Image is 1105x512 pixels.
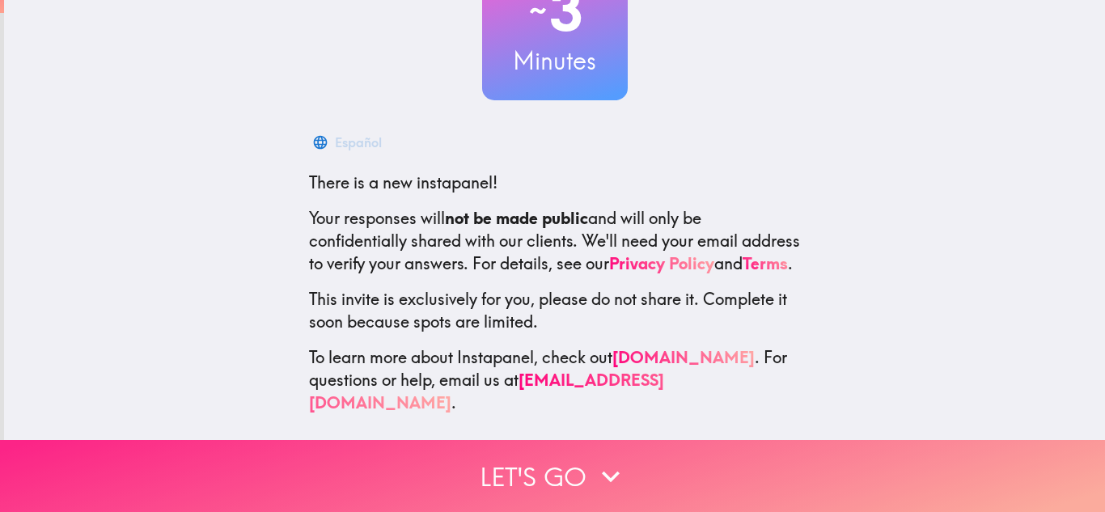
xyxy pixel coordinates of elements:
[612,347,755,367] a: [DOMAIN_NAME]
[482,44,628,78] h3: Minutes
[743,253,788,273] a: Terms
[309,207,801,275] p: Your responses will and will only be confidentially shared with our clients. We'll need your emai...
[309,346,801,414] p: To learn more about Instapanel, check out . For questions or help, email us at .
[335,131,382,154] div: Español
[609,253,714,273] a: Privacy Policy
[309,172,497,193] span: There is a new instapanel!
[309,370,664,413] a: [EMAIL_ADDRESS][DOMAIN_NAME]
[445,208,588,228] b: not be made public
[309,288,801,333] p: This invite is exclusively for you, please do not share it. Complete it soon because spots are li...
[309,126,388,159] button: Español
